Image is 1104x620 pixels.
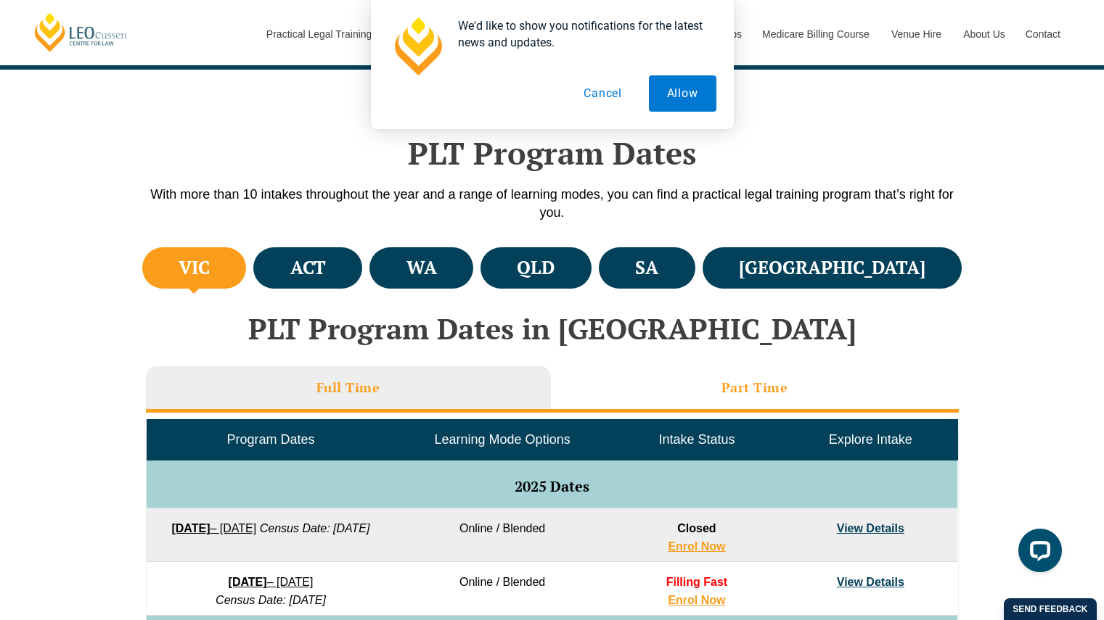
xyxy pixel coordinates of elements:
div: We'd like to show you notifications for the latest news and updates. [446,17,716,51]
span: 2025 Dates [515,476,589,496]
h4: QLD [517,256,555,280]
span: Learning Mode Options [435,432,571,447]
h4: [GEOGRAPHIC_DATA] [739,256,925,280]
span: Closed [677,522,716,534]
span: Filling Fast [666,576,727,588]
a: [DATE]– [DATE] [229,576,314,588]
h4: WA [406,256,437,280]
span: Program Dates [226,432,314,447]
a: View Details [837,522,904,534]
img: notification icon [388,17,446,75]
strong: [DATE] [171,522,210,534]
h4: VIC [179,256,210,280]
a: Enrol Now [668,594,725,606]
td: Online / Blended [395,562,610,616]
iframe: LiveChat chat widget [1007,523,1068,584]
a: View Details [837,576,904,588]
span: Intake Status [658,432,735,447]
strong: [DATE] [229,576,267,588]
h4: SA [635,256,658,280]
p: With more than 10 intakes throughout the year and a range of learning modes, you can find a pract... [139,186,966,222]
td: Online / Blended [395,508,610,562]
h3: Full Time [316,379,380,396]
h3: Part Time [721,379,788,396]
h2: PLT Program Dates in [GEOGRAPHIC_DATA] [139,313,966,344]
h2: PLT Program Dates [139,135,966,171]
h4: ACT [290,256,326,280]
a: [DATE]– [DATE] [171,522,256,534]
em: Census Date: [DATE] [260,522,370,534]
em: Census Date: [DATE] [216,594,326,606]
span: Explore Intake [829,432,912,447]
button: Allow [649,75,716,112]
button: Cancel [565,75,640,112]
a: Enrol Now [668,540,725,553]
